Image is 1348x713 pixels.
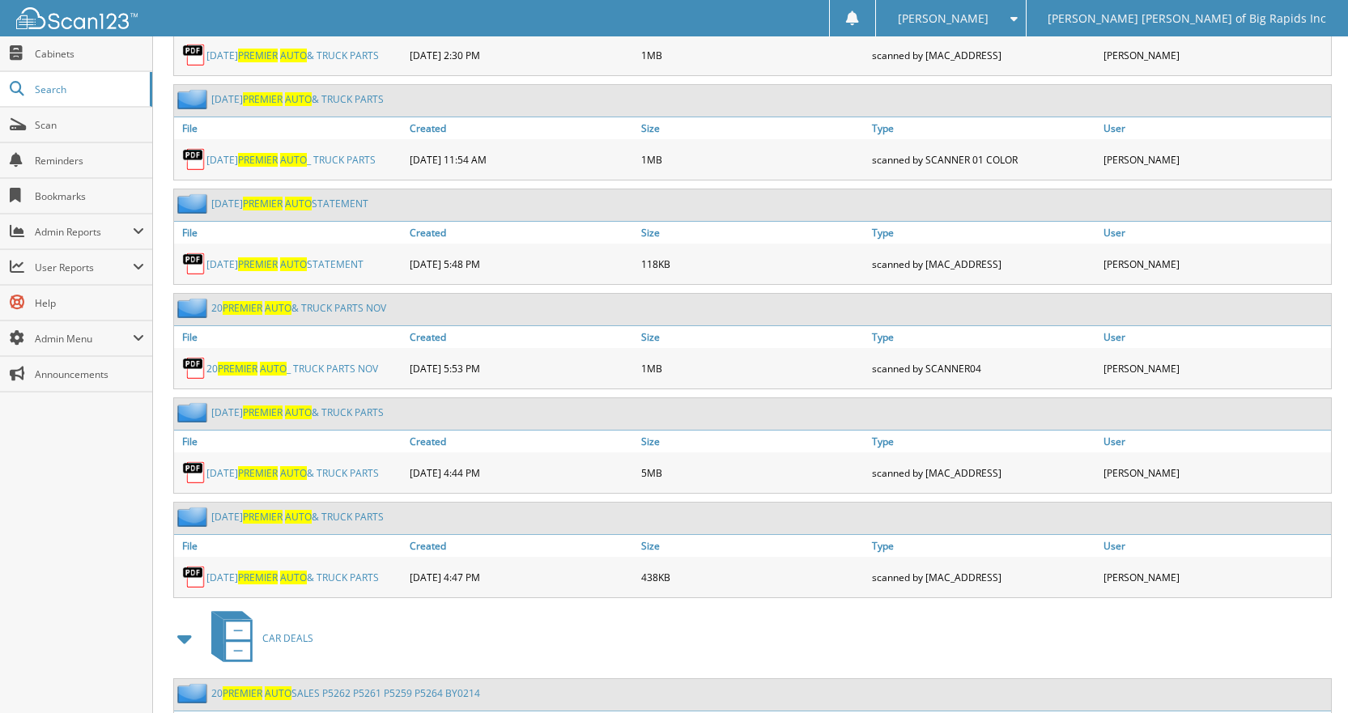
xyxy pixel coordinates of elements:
[265,686,291,700] span: AUTO
[177,89,211,109] img: folder2.png
[177,683,211,703] img: folder2.png
[238,49,278,62] span: PREMIER
[177,402,211,422] img: folder2.png
[1099,535,1331,557] a: User
[211,686,480,700] a: 20PREMIER AUTOSALES P5262 P5261 P5259 P5264 BY0214
[35,367,144,381] span: Announcements
[406,431,637,452] a: Created
[16,7,138,29] img: scan123-logo-white.svg
[260,362,287,376] span: AUTO
[406,117,637,139] a: Created
[1099,143,1331,176] div: [PERSON_NAME]
[174,117,406,139] a: File
[35,225,133,239] span: Admin Reports
[211,92,384,106] a: [DATE]PREMIER AUTO& TRUCK PARTS
[868,535,1099,557] a: Type
[206,466,379,480] a: [DATE]PREMIER AUTO& TRUCK PARTS
[868,117,1099,139] a: Type
[280,257,307,271] span: AUTO
[285,197,312,210] span: AUTO
[868,456,1099,489] div: scanned by [MAC_ADDRESS]
[238,571,278,584] span: PREMIER
[35,47,144,61] span: Cabinets
[243,197,283,210] span: PREMIER
[1099,456,1331,489] div: [PERSON_NAME]
[182,460,206,485] img: PDF.png
[1099,352,1331,384] div: [PERSON_NAME]
[35,189,144,203] span: Bookmarks
[637,535,869,557] a: Size
[182,147,206,172] img: PDF.png
[182,356,206,380] img: PDF.png
[868,326,1099,348] a: Type
[182,252,206,276] img: PDF.png
[177,193,211,214] img: folder2.png
[285,405,312,419] span: AUTO
[406,222,637,244] a: Created
[238,466,278,480] span: PREMIER
[177,507,211,527] img: folder2.png
[238,153,278,167] span: PREMIER
[206,257,364,271] a: [DATE]PREMIER AUTOSTATEMENT
[1267,635,1348,713] iframe: Chat Widget
[1099,561,1331,593] div: [PERSON_NAME]
[637,456,869,489] div: 5MB
[637,352,869,384] div: 1MB
[206,153,376,167] a: [DATE]PREMIER AUTO_ TRUCK PARTS
[406,143,637,176] div: [DATE] 11:54 AM
[262,631,313,645] span: CAR DEALS
[868,143,1099,176] div: scanned by SCANNER 01 COLOR
[406,456,637,489] div: [DATE] 4:44 PM
[637,143,869,176] div: 1MB
[211,197,368,210] a: [DATE]PREMIER AUTOSTATEMENT
[898,14,989,23] span: [PERSON_NAME]
[637,561,869,593] div: 438KB
[637,431,869,452] a: Size
[1099,222,1331,244] a: User
[406,326,637,348] a: Created
[223,686,262,700] span: PREMIER
[35,154,144,168] span: Reminders
[868,39,1099,71] div: scanned by [MAC_ADDRESS]
[206,49,379,62] a: [DATE]PREMIER AUTO& TRUCK PARTS
[243,405,283,419] span: PREMIER
[238,257,278,271] span: PREMIER
[265,301,291,315] span: AUTO
[218,362,257,376] span: PREMIER
[280,571,307,584] span: AUTO
[406,39,637,71] div: [DATE] 2:30 PM
[35,261,133,274] span: User Reports
[211,510,384,524] a: [DATE]PREMIER AUTO& TRUCK PARTS
[1099,117,1331,139] a: User
[406,561,637,593] div: [DATE] 4:47 PM
[211,301,386,315] a: 20PREMIER AUTO& TRUCK PARTS NOV
[868,561,1099,593] div: scanned by [MAC_ADDRESS]
[406,248,637,280] div: [DATE] 5:48 PM
[406,535,637,557] a: Created
[637,248,869,280] div: 118KB
[637,117,869,139] a: Size
[1099,39,1331,71] div: [PERSON_NAME]
[868,248,1099,280] div: scanned by [MAC_ADDRESS]
[1099,431,1331,452] a: User
[285,92,312,106] span: AUTO
[182,565,206,589] img: PDF.png
[637,222,869,244] a: Size
[35,118,144,132] span: Scan
[243,92,283,106] span: PREMIER
[177,298,211,318] img: folder2.png
[35,332,133,346] span: Admin Menu
[280,466,307,480] span: AUTO
[174,326,406,348] a: File
[1099,326,1331,348] a: User
[1099,248,1331,280] div: [PERSON_NAME]
[211,405,384,419] a: [DATE]PREMIER AUTO& TRUCK PARTS
[285,510,312,524] span: AUTO
[202,606,313,670] a: CAR DEALS
[637,326,869,348] a: Size
[868,431,1099,452] a: Type
[637,39,869,71] div: 1MB
[206,362,378,376] a: 20PREMIER AUTO_ TRUCK PARTS NOV
[406,352,637,384] div: [DATE] 5:53 PM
